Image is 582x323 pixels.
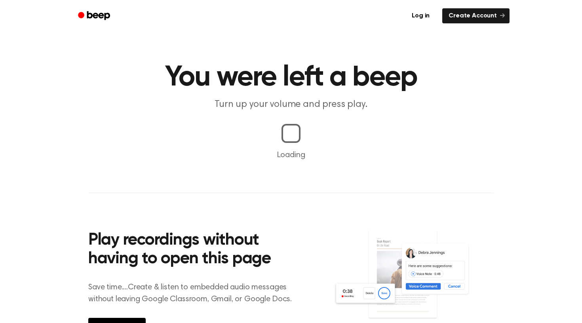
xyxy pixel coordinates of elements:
p: Turn up your volume and press play. [139,98,443,111]
h2: Play recordings without having to open this page [88,231,302,269]
a: Beep [72,8,117,24]
a: Log in [404,7,437,25]
a: Create Account [442,8,510,23]
h1: You were left a beep [88,63,494,92]
p: Save time....Create & listen to embedded audio messages without leaving Google Classroom, Gmail, ... [88,281,302,305]
p: Loading [10,149,572,161]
